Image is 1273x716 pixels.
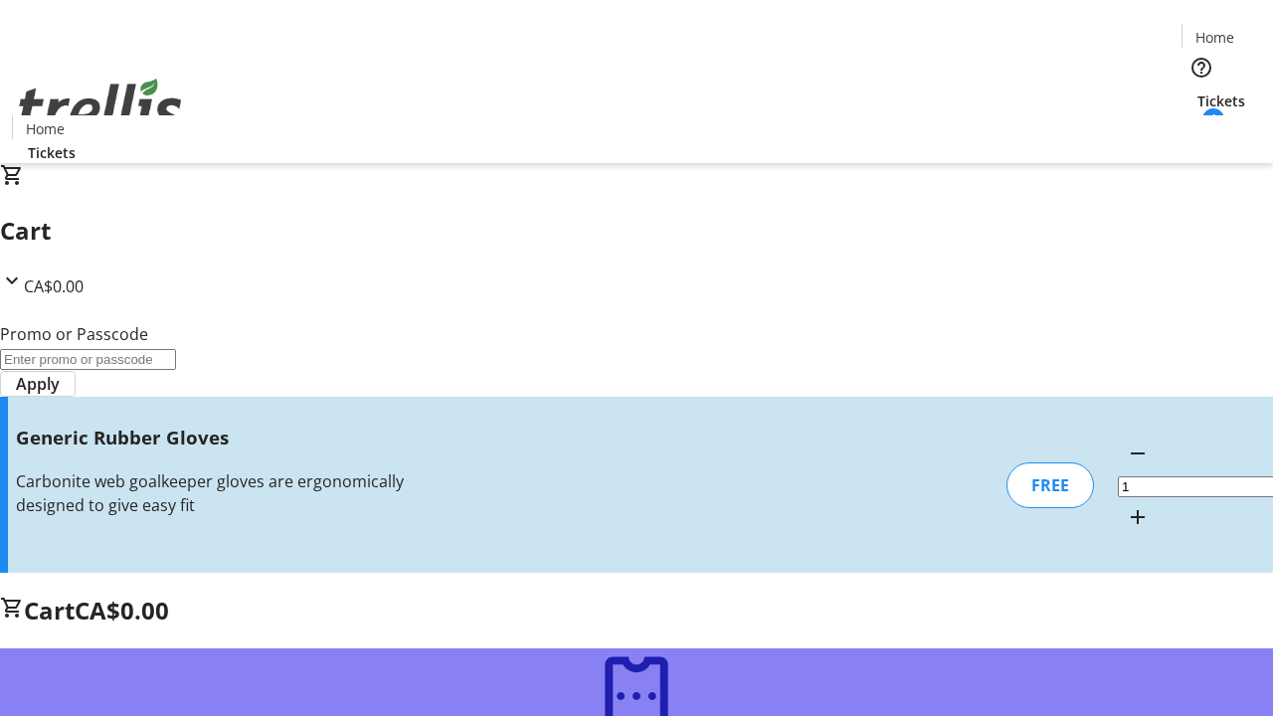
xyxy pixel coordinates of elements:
a: Tickets [1182,90,1261,111]
a: Home [13,118,77,139]
button: Decrement by one [1118,434,1158,473]
button: Increment by one [1118,497,1158,537]
div: Carbonite web goalkeeper gloves are ergonomically designed to give easy fit [16,469,451,517]
a: Tickets [12,142,91,163]
span: Tickets [1197,90,1245,111]
span: Home [1195,27,1234,48]
span: Apply [16,372,60,396]
h3: Generic Rubber Gloves [16,424,451,451]
a: Home [1182,27,1246,48]
span: CA$0.00 [24,275,84,297]
button: Cart [1182,111,1221,151]
span: Tickets [28,142,76,163]
button: Help [1182,48,1221,88]
img: Orient E2E Organization A7xwv2QK2t's Logo [12,57,189,156]
div: FREE [1006,462,1094,508]
span: CA$0.00 [75,594,169,626]
span: Home [26,118,65,139]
